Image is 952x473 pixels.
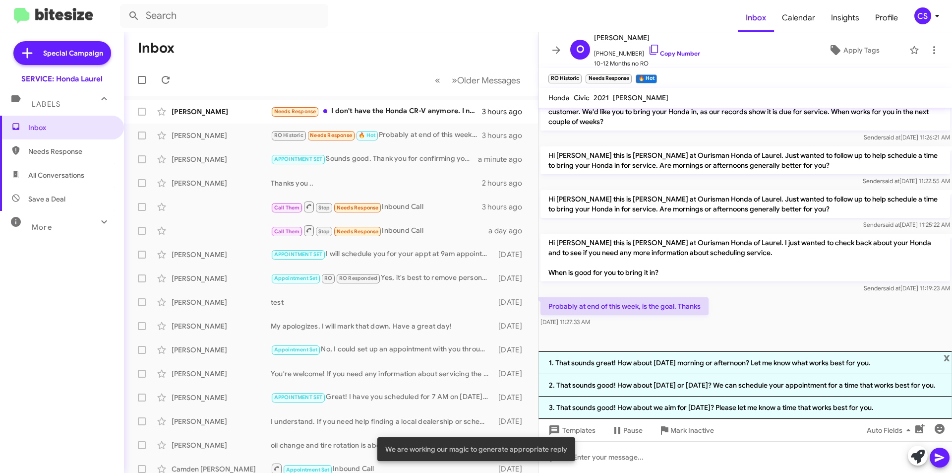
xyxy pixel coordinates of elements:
div: Sounds good. Thank you for confirming your appt. We'll see you [DATE]. [271,153,478,165]
div: [DATE] [493,321,530,331]
div: You're welcome! If you need any information about servicing the Volkswagen, feel free to reach ou... [271,369,493,379]
span: x [944,351,950,363]
span: Older Messages [457,75,520,86]
span: [PERSON_NAME] [613,93,668,102]
div: oil change and tire rotation is about $146 [271,440,493,450]
span: APPOINTMENT SET [274,251,323,258]
div: CS [914,7,931,24]
button: Next [446,70,526,90]
div: [DATE] [493,393,530,403]
span: Civic [574,93,590,102]
a: Calendar [774,3,823,32]
div: SERVICE: Honda Laurel [21,74,103,84]
div: 3 hours ago [482,107,530,117]
span: Appointment Set [274,275,318,281]
span: APPOINTMENT SET [274,156,323,162]
button: Previous [429,70,446,90]
span: [PERSON_NAME] [594,32,700,44]
p: Hi [PERSON_NAME] this is [PERSON_NAME] at Ourisman Honda of Laurel. Just wanted to follow up to h... [540,190,950,218]
div: [PERSON_NAME] [172,107,271,117]
span: We are working our magic to generate appropriate reply [385,444,567,454]
div: [PERSON_NAME] [172,369,271,379]
div: Probably at end of this week, is the goal. Thanks [271,130,482,141]
button: Auto Fields [859,421,922,439]
span: Pause [623,421,643,439]
div: [DATE] [493,250,530,260]
small: Needs Response [586,74,631,83]
span: RO Historic [274,132,303,138]
div: [DATE] [493,297,530,307]
a: Inbox [738,3,774,32]
button: CS [906,7,941,24]
span: « [435,74,440,86]
div: Yes, it's best to remove personal items from the interior before detailing. This ensures a thorou... [271,272,493,284]
div: [DATE] [493,273,530,283]
div: [PERSON_NAME] [172,440,271,450]
div: Inbound Call [271,201,482,213]
a: Insights [823,3,867,32]
div: [DATE] [493,345,530,355]
span: 🔥 Hot [358,132,375,138]
p: Hi [PERSON_NAME] this is [PERSON_NAME] at Ourisman Honda of Laurel. I just wanted to check back a... [540,234,950,281]
span: Appointment Set [274,346,318,353]
span: said at [882,177,899,185]
small: RO Historic [548,74,582,83]
div: 3 hours ago [482,131,530,140]
span: said at [883,134,900,141]
span: Auto Fields [867,421,914,439]
span: Call Them [274,204,300,211]
span: Honda [548,93,570,102]
div: I don't have the Honda CR-V anymore. I now have a Honda Civic Sport. [271,106,482,117]
span: [DATE] 11:27:33 AM [540,318,590,326]
div: [PERSON_NAME] [172,131,271,140]
span: Templates [546,421,595,439]
span: All Conversations [28,170,84,180]
span: Sender [DATE] 11:26:21 AM [864,134,950,141]
div: My apologizes. I will mark that down. Have a great day! [271,321,493,331]
div: [PERSON_NAME] [172,321,271,331]
div: [PERSON_NAME] [172,416,271,426]
span: Call Them [274,228,300,235]
div: test [271,297,493,307]
span: » [452,74,457,86]
span: RO Responded [339,275,377,281]
a: Special Campaign [13,41,111,65]
div: [PERSON_NAME] [172,297,271,307]
div: [PERSON_NAME] [172,250,271,260]
a: Profile [867,3,906,32]
div: I understand. If you need help finding a local dealership or scheduling service elsewhere, let me... [271,416,493,426]
span: Save a Deal [28,194,65,204]
button: Templates [538,421,603,439]
span: Inbox [28,123,113,133]
span: RO [324,275,332,281]
h1: Inbox [138,40,175,56]
span: Mark Inactive [670,421,714,439]
span: APPOINTMENT SET [274,394,323,401]
span: More [32,223,52,232]
span: Stop [318,204,330,211]
span: 2021 [594,93,609,102]
p: Probably at end of this week, is the goal. Thanks [540,297,709,315]
span: 10-12 Months no RO [594,59,700,68]
div: Inbound Call [271,224,488,237]
div: [DATE] [493,369,530,379]
span: O [576,42,585,58]
div: [PERSON_NAME] [172,345,271,355]
button: Mark Inactive [651,421,722,439]
span: [PHONE_NUMBER] [594,44,700,59]
div: 2 hours ago [482,178,530,188]
small: 🔥 Hot [636,74,657,83]
p: Hi [PERSON_NAME] this is [PERSON_NAME] at Ourisman Honda of Laurel. Just wanted to follow up to h... [540,146,950,174]
nav: Page navigation example [429,70,526,90]
button: Pause [603,421,651,439]
span: Labels [32,100,60,109]
div: [PERSON_NAME] [172,393,271,403]
a: Copy Number [648,50,700,57]
span: Sender [DATE] 11:22:55 AM [863,177,950,185]
div: a minute ago [478,154,530,164]
div: No, I could set up an appointment with you through text as well. [271,344,493,355]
